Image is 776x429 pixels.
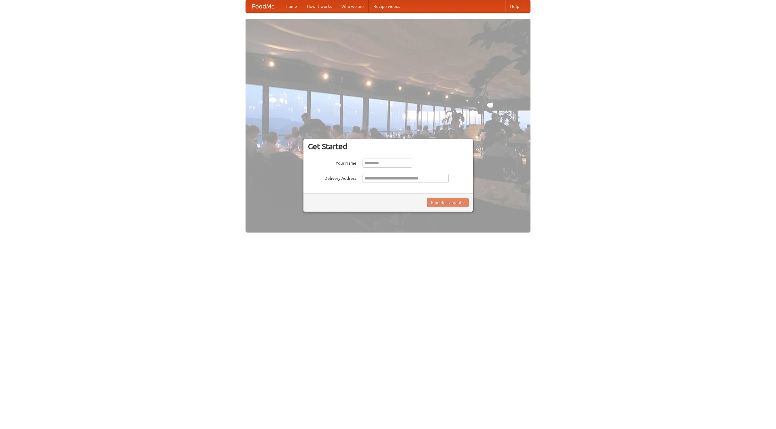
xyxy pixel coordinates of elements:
a: Recipe videos [369,0,405,12]
label: Your Name [308,159,356,166]
a: Help [505,0,524,12]
button: Find Restaurants! [427,198,469,207]
a: FoodMe [246,0,281,12]
label: Delivery Address [308,174,356,181]
h3: Get Started [308,142,469,151]
a: Home [281,0,302,12]
a: How it works [302,0,336,12]
a: Who we are [336,0,369,12]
